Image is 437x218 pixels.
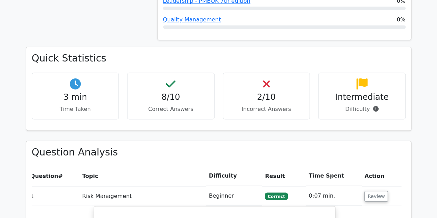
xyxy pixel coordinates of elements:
td: 1 [28,186,79,206]
h4: Intermediate [324,92,400,102]
th: Topic [79,166,206,186]
p: Correct Answers [133,105,209,113]
td: Beginner [206,186,263,206]
h4: 2/10 [229,92,304,102]
td: Risk Management [79,186,206,206]
a: Quality Management [163,16,221,23]
span: 0% [397,16,405,24]
th: Action [362,166,401,186]
p: Incorrect Answers [229,105,304,113]
h3: Quick Statistics [32,53,406,64]
h4: 3 min [38,92,113,102]
td: 0:07 min. [306,186,362,206]
th: # [28,166,79,186]
span: Correct [265,192,287,199]
button: Review [364,191,388,201]
span: Question [30,173,58,179]
h4: 8/10 [133,92,209,102]
p: Difficulty [324,105,400,113]
th: Time Spent [306,166,362,186]
h3: Question Analysis [32,146,406,158]
p: Time Taken [38,105,113,113]
th: Difficulty [206,166,263,186]
th: Result [262,166,306,186]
